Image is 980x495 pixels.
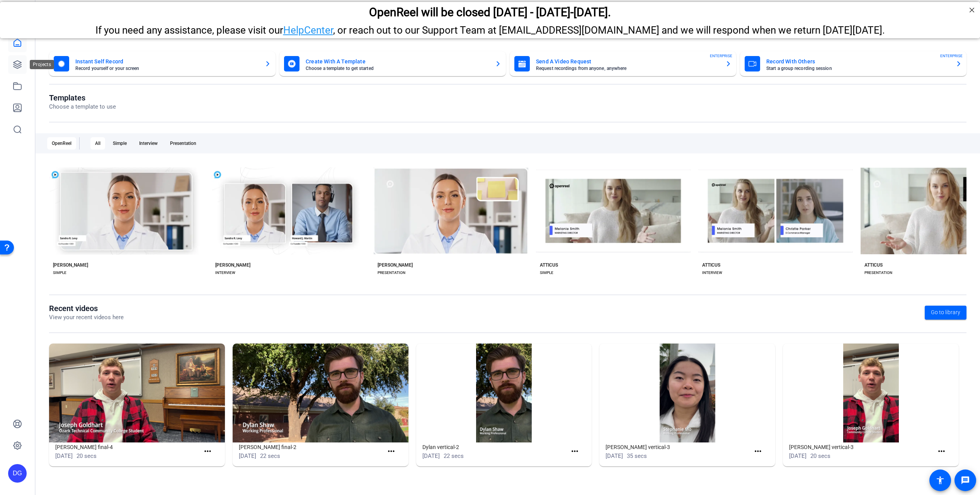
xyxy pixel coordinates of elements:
[740,51,966,76] button: Record With OthersStart a group recording sessionENTERPRISE
[306,66,489,71] mat-card-subtitle: Choose a template to get started
[108,137,131,150] div: Simple
[90,137,105,150] div: All
[266,195,322,199] span: Start with [PERSON_NAME]
[702,270,722,276] div: INTERVIEW
[378,270,405,276] div: PRESENTATION
[77,452,97,459] span: 20 secs
[239,442,383,452] h1: [PERSON_NAME] final-2
[961,476,970,485] mat-icon: message
[95,214,104,224] mat-icon: play_arrow
[104,195,160,199] span: Start with [PERSON_NAME]
[268,217,320,221] span: Preview [PERSON_NAME]
[599,344,775,442] img: Stephanie vertical-3
[255,192,264,202] mat-icon: check_circle
[536,57,719,66] mat-card-title: Send A Video Request
[510,51,736,76] button: Send A Video RequestRequest recordings from anyone, anywhereENTERPRISE
[215,262,250,268] div: [PERSON_NAME]
[47,137,76,150] div: OpenReel
[917,214,926,224] mat-icon: play_arrow
[810,452,830,459] span: 20 secs
[864,270,892,276] div: PRESENTATION
[606,452,623,459] span: [DATE]
[53,262,88,268] div: [PERSON_NAME]
[417,192,427,202] mat-icon: check_circle
[789,442,934,452] h1: [PERSON_NAME] vertical-3
[710,53,732,59] span: ENTERPRISE
[257,214,266,224] mat-icon: play_arrow
[75,57,259,66] mat-card-title: Instant Self Record
[627,452,647,459] span: 35 secs
[940,53,963,59] span: ENTERPRISE
[753,447,763,456] mat-icon: more_horiz
[422,442,567,452] h1: Dylan vertical-2
[570,447,580,456] mat-icon: more_horiz
[766,66,949,71] mat-card-subtitle: Start a group recording session
[49,344,225,442] img: Joseph final-4
[49,102,116,111] p: Choose a template to use
[165,137,201,150] div: Presentation
[444,452,464,459] span: 22 secs
[49,93,116,102] h1: Templates
[233,344,408,442] img: Dylan final-2
[428,195,485,199] span: Start with [PERSON_NAME]
[430,217,483,221] span: Preview [PERSON_NAME]
[936,476,945,485] mat-icon: accessibility
[93,192,102,202] mat-icon: check_circle
[49,51,276,76] button: Instant Self RecordRecord yourself or your screen
[422,452,440,459] span: [DATE]
[864,262,883,268] div: ATTICUS
[378,262,413,268] div: [PERSON_NAME]
[10,3,970,17] div: OpenReel will be closed [DATE] - [DATE]-[DATE].
[592,214,601,224] mat-icon: play_arrow
[580,192,589,202] mat-icon: check_circle
[915,195,971,199] span: Start with [PERSON_NAME]
[783,344,959,442] img: Joseph vertical-3
[603,217,635,221] span: Preview Atticus
[239,452,256,459] span: [DATE]
[753,195,809,199] span: Start with [PERSON_NAME]
[742,192,751,202] mat-icon: check_circle
[49,304,124,313] h1: Recent videos
[386,447,396,456] mat-icon: more_horiz
[536,66,719,71] mat-card-subtitle: Request recordings from anyone, anywhere
[8,464,27,483] div: DG
[590,195,647,199] span: Start with [PERSON_NAME]
[419,214,429,224] mat-icon: play_arrow
[279,51,506,76] button: Create With A TemplateChoose a template to get started
[49,313,124,322] p: View your recent videos here
[215,270,235,276] div: INTERVIEW
[75,66,259,71] mat-card-subtitle: Record yourself or your screen
[754,214,764,224] mat-icon: play_arrow
[702,262,720,268] div: ATTICUS
[927,217,960,221] span: Preview Atticus
[904,192,914,202] mat-icon: check_circle
[931,308,960,316] span: Go to library
[30,60,54,69] div: Projects
[306,57,489,66] mat-card-title: Create With A Template
[260,452,280,459] span: 22 secs
[105,217,158,221] span: Preview [PERSON_NAME]
[53,270,66,276] div: SIMPLE
[937,447,946,456] mat-icon: more_horiz
[789,452,806,459] span: [DATE]
[55,452,73,459] span: [DATE]
[540,270,553,276] div: SIMPLE
[765,217,797,221] span: Preview Atticus
[766,57,949,66] mat-card-title: Record With Others
[925,306,966,320] a: Go to library
[540,262,558,268] div: ATTICUS
[416,344,592,442] img: Dylan vertical-2
[606,442,750,452] h1: [PERSON_NAME] vertical-3
[134,137,162,150] div: Interview
[95,22,885,34] span: If you need any assistance, please visit our , or reach out to our Support Team at [EMAIL_ADDRESS...
[203,447,213,456] mat-icon: more_horiz
[283,22,333,34] a: HelpCenter
[55,442,200,452] h1: [PERSON_NAME] final-4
